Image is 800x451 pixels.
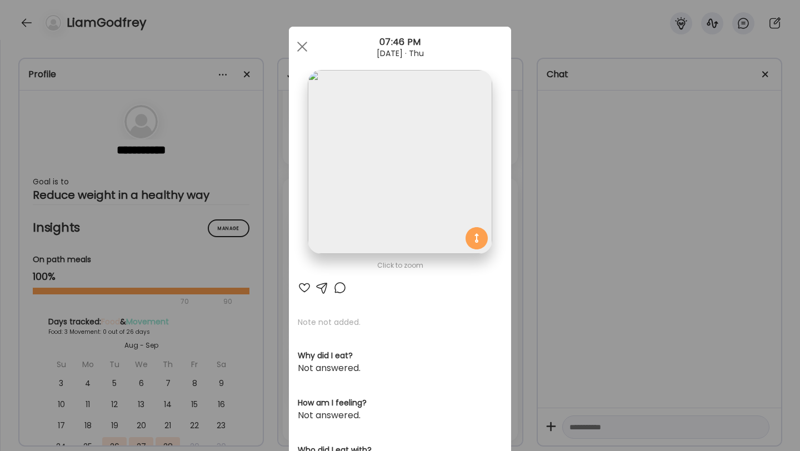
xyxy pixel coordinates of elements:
[298,362,502,375] div: Not answered.
[298,397,502,409] h3: How am I feeling?
[308,70,492,254] img: images%2FUAwOHZjgBffkJIGblYu5HPnSMUM2%2FYACiD8IaPE5dRoVnZZjQ%2FMnJcUduH1Tx07fWvVC2A_1080
[289,49,511,58] div: [DATE] · Thu
[298,259,502,272] div: Click to zoom
[298,350,502,362] h3: Why did I eat?
[298,409,502,422] div: Not answered.
[289,36,511,49] div: 07:46 PM
[298,317,502,328] p: Note not added.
